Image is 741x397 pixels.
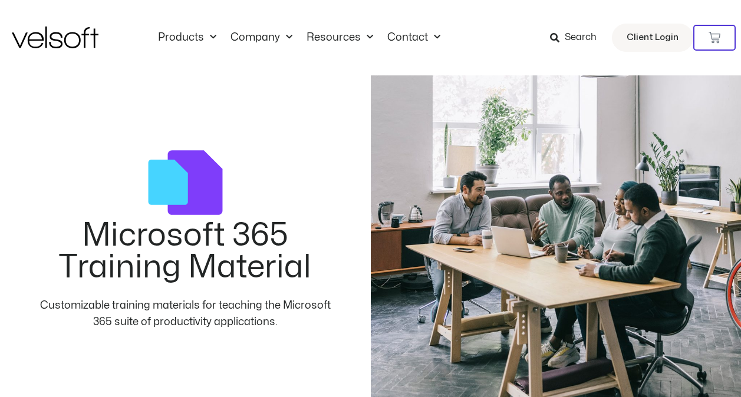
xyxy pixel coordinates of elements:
a: ContactMenu Toggle [380,31,447,44]
iframe: chat widget [591,371,735,397]
h2: Microsoft 365 Training Material [36,220,334,283]
a: Search [550,28,605,48]
div: Customizable training materials for teaching the Microsoft 365 suite of productivity applications. [36,297,334,330]
a: ResourcesMenu Toggle [299,31,380,44]
img: Velsoft Training Materials [12,27,98,48]
span: Client Login [627,30,679,45]
a: CompanyMenu Toggle [223,31,299,44]
img: courses [148,145,223,220]
a: ProductsMenu Toggle [151,31,223,44]
span: Search [565,30,597,45]
a: Client Login [612,24,693,52]
nav: Menu [151,31,447,44]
